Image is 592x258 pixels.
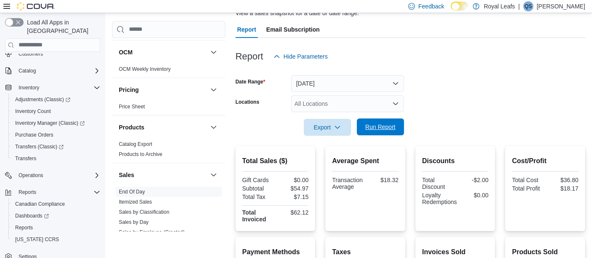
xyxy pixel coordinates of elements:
[12,142,100,152] span: Transfers (Classic)
[15,170,100,180] span: Operations
[422,247,489,257] h2: Invoices Sold
[236,9,359,18] div: View a sales snapshot for a date or date range.
[277,185,309,192] div: $54.97
[209,122,219,132] button: Products
[19,51,43,57] span: Customers
[15,96,70,103] span: Adjustments (Classic)
[12,234,62,245] a: [US_STATE] CCRS
[512,185,544,192] div: Total Profit
[12,130,57,140] a: Purchase Orders
[15,66,39,76] button: Catalog
[119,48,207,56] button: OCM
[291,75,404,92] button: [DATE]
[119,219,149,225] a: Sales by Day
[119,209,169,215] a: Sales by Classification
[15,49,46,59] a: Customers
[119,86,139,94] h3: Pricing
[8,210,104,222] a: Dashboards
[365,123,396,131] span: Run Report
[277,193,309,200] div: $7.15
[12,106,100,116] span: Inventory Count
[119,123,145,132] h3: Products
[119,141,152,147] a: Catalog Export
[119,104,145,110] a: Price Sheet
[332,177,364,190] div: Transaction Average
[8,141,104,153] a: Transfers (Classic)
[119,188,145,195] span: End Of Day
[19,189,36,196] span: Reports
[512,247,579,257] h2: Products Sold
[2,82,104,94] button: Inventory
[119,103,145,110] span: Price Sheet
[242,193,274,200] div: Total Tax
[12,153,40,164] a: Transfers
[15,170,47,180] button: Operations
[119,66,171,72] a: OCM Weekly Inventory
[12,94,74,105] a: Adjustments (Classic)
[537,1,585,11] p: [PERSON_NAME]
[418,2,444,11] span: Feedback
[24,18,100,35] span: Load All Apps in [GEOGRAPHIC_DATA]
[15,132,54,138] span: Purchase Orders
[15,155,36,162] span: Transfers
[19,67,36,74] span: Catalog
[119,229,185,236] span: Sales by Employee (Created)
[12,118,88,128] a: Inventory Manager (Classic)
[119,171,207,179] button: Sales
[12,223,36,233] a: Reports
[236,99,260,105] label: Locations
[422,177,454,190] div: Total Discount
[112,64,225,78] div: OCM
[12,94,100,105] span: Adjustments (Classic)
[457,177,489,183] div: -$2.00
[15,201,65,207] span: Canadian Compliance
[12,211,100,221] span: Dashboards
[236,78,265,85] label: Date Range
[12,142,67,152] a: Transfers (Classic)
[451,2,469,11] input: Dark Mode
[277,177,309,183] div: $0.00
[2,65,104,77] button: Catalog
[523,1,533,11] div: Qadeer Shah
[119,199,152,205] span: Itemized Sales
[8,129,104,141] button: Purchase Orders
[2,48,104,60] button: Customers
[518,1,520,11] p: |
[242,156,309,166] h2: Total Sales ($)
[12,130,100,140] span: Purchase Orders
[12,211,52,221] a: Dashboards
[15,83,43,93] button: Inventory
[8,94,104,105] a: Adjustments (Classic)
[112,139,225,163] div: Products
[392,100,399,107] button: Open list of options
[242,177,274,183] div: Gift Cards
[8,234,104,245] button: [US_STATE] CCRS
[209,85,219,95] button: Pricing
[284,52,328,61] span: Hide Parameters
[15,187,40,197] button: Reports
[236,51,263,62] h3: Report
[422,192,457,205] div: Loyalty Redemptions
[277,209,309,216] div: $62.12
[19,172,43,179] span: Operations
[2,169,104,181] button: Operations
[12,234,100,245] span: Washington CCRS
[12,118,100,128] span: Inventory Manager (Classic)
[242,185,274,192] div: Subtotal
[12,106,54,116] a: Inventory Count
[119,123,207,132] button: Products
[15,83,100,93] span: Inventory
[270,48,331,65] button: Hide Parameters
[242,209,266,223] strong: Total Invoiced
[17,2,55,11] img: Cova
[15,224,33,231] span: Reports
[2,186,104,198] button: Reports
[209,47,219,57] button: OCM
[12,199,68,209] a: Canadian Compliance
[119,86,207,94] button: Pricing
[357,118,404,135] button: Run Report
[112,102,225,115] div: Pricing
